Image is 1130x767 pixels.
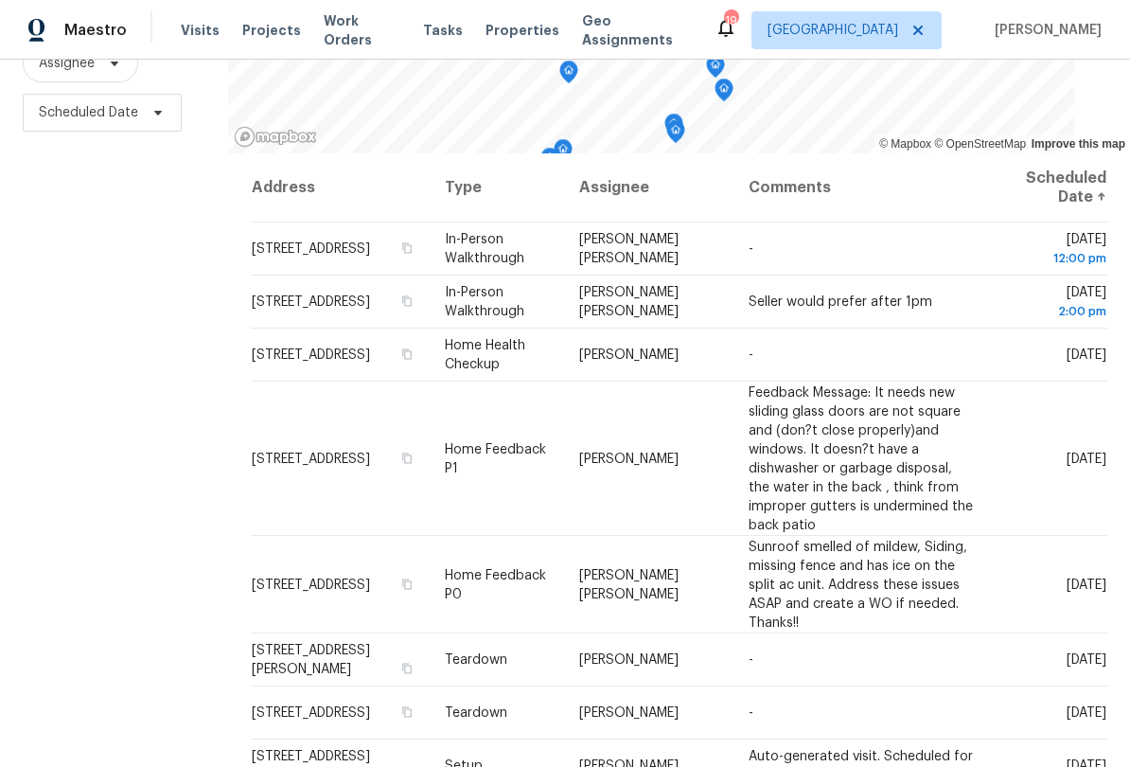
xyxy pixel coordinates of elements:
span: [PERSON_NAME] [PERSON_NAME] [579,233,679,265]
button: Copy Address [397,660,415,677]
span: Tasks [423,24,463,37]
span: Work Orders [324,11,400,49]
span: Seller would prefer after 1pm [749,295,932,309]
button: Copy Address [397,449,415,466]
span: Home Feedback P0 [445,568,546,600]
th: Comments [733,153,991,223]
button: Copy Address [397,704,415,721]
div: Map marker [664,114,683,143]
span: [PERSON_NAME] [PERSON_NAME] [579,286,679,318]
span: [PERSON_NAME] [987,21,1102,40]
div: 12:00 pm [1006,249,1106,268]
button: Copy Address [397,240,415,257]
span: Maestro [64,21,127,40]
span: [DATE] [1006,233,1106,268]
button: Copy Address [397,293,415,310]
span: [STREET_ADDRESS] [252,706,370,720]
th: Assignee [564,153,733,223]
span: [DATE] [1006,286,1106,321]
span: Feedback Message: It needs new sliding glass doors are not square and (don?t close properly)and w... [749,385,973,531]
div: 19 [724,11,737,30]
span: Sunroof smelled of mildew, Siding, missing fence and has ice on the split ac unit. Address these ... [749,540,967,629]
span: Properties [486,21,559,40]
span: [DATE] [1067,348,1106,362]
button: Copy Address [397,575,415,592]
span: Scheduled Date [39,103,138,122]
th: Type [430,153,564,223]
span: [PERSON_NAME] [PERSON_NAME] [579,568,679,600]
span: - [749,242,753,256]
div: Map marker [559,61,578,90]
span: [DATE] [1067,578,1106,591]
span: [PERSON_NAME] [579,653,679,667]
span: [STREET_ADDRESS] [252,295,370,309]
span: [PERSON_NAME] [579,452,679,465]
span: In-Person Walkthrough [445,233,524,265]
span: Projects [242,21,301,40]
span: [DATE] [1067,706,1106,720]
a: Mapbox [879,137,931,151]
div: 2:00 pm [1006,302,1106,321]
span: [STREET_ADDRESS][PERSON_NAME] [252,644,370,676]
span: [STREET_ADDRESS] [252,578,370,591]
span: Teardown [445,653,507,667]
a: Mapbox homepage [234,126,317,148]
span: [STREET_ADDRESS] [252,452,370,465]
a: Improve this map [1032,137,1125,151]
span: [GEOGRAPHIC_DATA] [768,21,898,40]
span: [DATE] [1067,653,1106,667]
span: Visits [181,21,220,40]
div: Map marker [540,148,559,177]
span: - [749,653,753,667]
span: [DATE] [1067,452,1106,465]
div: Map marker [715,79,733,108]
a: OpenStreetMap [934,137,1026,151]
span: Home Feedback P1 [445,442,546,474]
span: In-Person Walkthrough [445,286,524,318]
span: [STREET_ADDRESS] [252,348,370,362]
th: Address [251,153,431,223]
button: Copy Address [397,346,415,363]
span: [PERSON_NAME] [579,706,679,720]
div: Map marker [666,120,685,150]
span: Home Health Checkup [445,339,525,371]
span: - [749,348,753,362]
span: [PERSON_NAME] [579,348,679,362]
div: Map marker [554,139,573,169]
th: Scheduled Date ↑ [991,153,1107,223]
span: Assignee [39,54,95,73]
div: Map marker [706,55,725,84]
span: [STREET_ADDRESS] [252,242,370,256]
span: - [749,706,753,720]
span: Teardown [445,706,507,720]
span: Geo Assignments [582,11,692,49]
